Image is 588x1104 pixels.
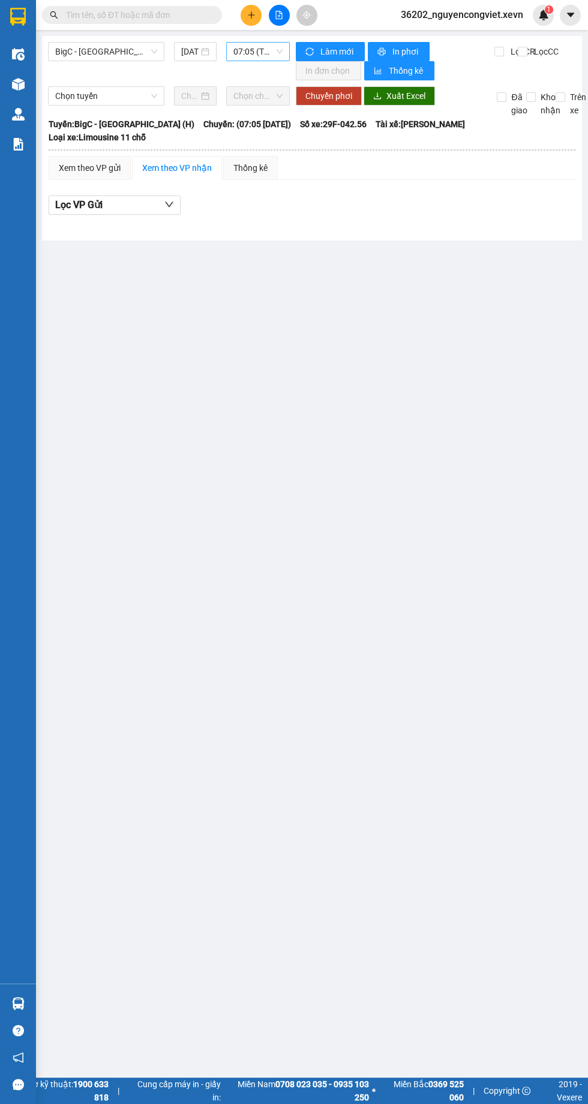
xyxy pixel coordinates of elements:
img: warehouse-icon [12,48,25,61]
span: | [473,1084,475,1097]
button: caret-down [560,5,581,26]
img: icon-new-feature [538,10,549,20]
span: Miền Nam [224,1078,369,1104]
span: Lọc CC [529,45,560,58]
span: In phơi [392,45,420,58]
span: search [50,11,58,19]
span: Loại xe: Limousine 11 chỗ [49,131,146,144]
b: Tuyến: BigC - [GEOGRAPHIC_DATA] (H) [49,119,194,129]
input: Tìm tên, số ĐT hoặc mã đơn [66,8,208,22]
img: solution-icon [12,138,25,151]
span: caret-down [565,10,576,20]
img: logo-vxr [10,8,26,26]
img: warehouse-icon [12,997,25,1010]
button: plus [241,5,262,26]
span: file-add [275,11,283,19]
span: sync [305,47,316,57]
span: message [13,1079,24,1090]
span: down [164,200,174,209]
span: Đã giao [506,91,532,117]
span: Cung cấp máy in - giấy in: [128,1078,221,1104]
strong: 0369 525 060 [428,1079,464,1102]
div: Xem theo VP nhận [142,161,212,175]
span: 36202_nguyencongviet.xevn [391,7,533,22]
input: 12/09/2025 [181,45,199,58]
span: notification [13,1052,24,1063]
span: Số xe: 29F-042.56 [300,118,367,131]
img: warehouse-icon [12,78,25,91]
span: 07:05 (TC) - 29F-042.56 [233,43,283,61]
img: warehouse-icon [12,108,25,121]
button: In đơn chọn [296,61,361,80]
strong: 1900 633 818 [73,1079,109,1102]
span: Làm mới [320,45,355,58]
button: bar-chartThống kê [364,61,434,80]
span: Chọn tuyến [55,87,157,105]
span: Lọc VP Gửi [55,197,103,212]
button: file-add [269,5,290,26]
button: Chuyển phơi [296,86,362,106]
strong: 0708 023 035 - 0935 103 250 [275,1079,369,1102]
button: Lọc VP Gửi [49,195,181,215]
span: aim [302,11,311,19]
button: syncLàm mới [296,42,365,61]
span: plus [247,11,256,19]
span: printer [377,47,388,57]
span: Chọn chuyến [233,87,283,105]
span: question-circle [13,1025,24,1036]
span: BigC - Thái Bình (H) [55,43,157,61]
span: 1 [547,5,551,14]
span: | [118,1084,119,1097]
div: Xem theo VP gửi [59,161,121,175]
span: Thống kê [389,64,425,77]
span: Tài xế: [PERSON_NAME] [376,118,465,131]
span: bar-chart [374,67,384,76]
div: Thống kê [233,161,268,175]
button: downloadXuất Excel [364,86,435,106]
span: Miền Bắc [379,1078,464,1104]
input: Chọn ngày [181,89,199,103]
span: Chuyến: (07:05 [DATE]) [203,118,291,131]
span: Kho nhận [536,91,565,117]
button: printerIn phơi [368,42,430,61]
button: aim [296,5,317,26]
sup: 1 [545,5,553,14]
span: ⚪️ [372,1088,376,1093]
span: copyright [522,1087,530,1095]
span: Lọc CR [506,45,537,58]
